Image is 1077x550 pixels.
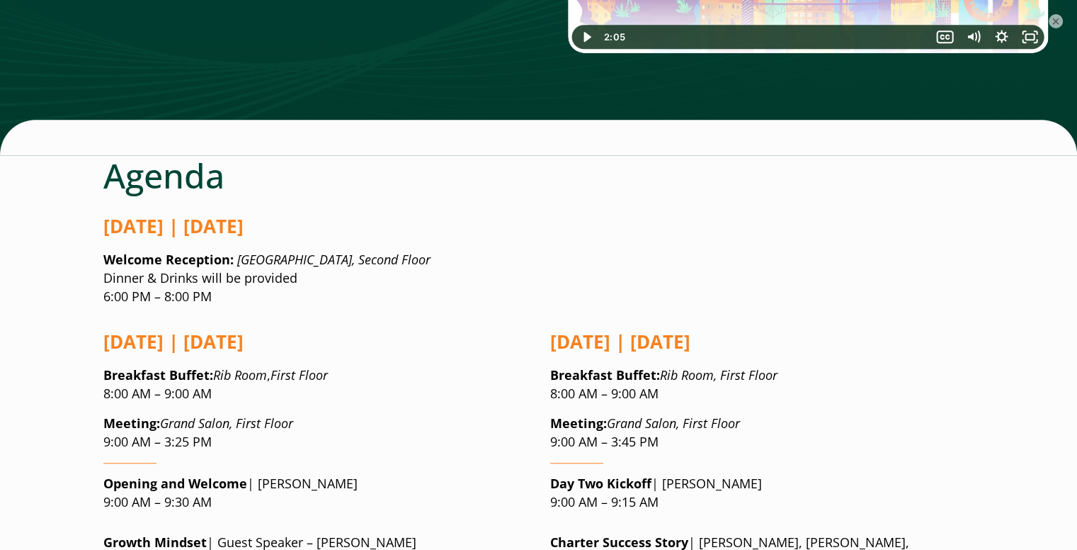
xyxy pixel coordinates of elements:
[550,475,974,512] p: | [PERSON_NAME] 9:00 AM – 9:15 AM
[213,366,267,383] em: Rib Room
[103,415,528,451] p: 9:00 AM – 3:25 PM
[103,415,160,432] strong: Meeting:
[270,366,328,383] em: First Floor
[103,366,210,383] strong: Breakfast Buffet
[660,366,777,383] em: Rib Room, First Floor
[237,251,431,268] em: [GEOGRAPHIC_DATA], Second Floor
[1049,14,1063,28] button: ×
[103,251,974,306] p: Dinner & Drinks will be provided 6:00 PM – 8:00 PM
[103,329,244,354] strong: [DATE] | [DATE]
[103,475,528,512] p: | [PERSON_NAME] 9:00 AM – 9:30 AM
[550,366,660,383] strong: :
[103,251,234,268] strong: Welcome Reception:
[607,415,740,432] em: Grand Salon, First Floor
[160,415,293,432] em: Grand Salon, First Floor
[550,415,607,432] strong: Meeting:
[550,475,651,492] strong: Day Two Kickoff
[550,366,974,403] p: 8:00 AM – 9:00 AM
[550,329,690,354] strong: [DATE] | [DATE]
[103,475,247,492] strong: Opening and Welcome
[103,155,974,196] h2: Agenda
[103,366,213,383] strong: :
[103,366,528,403] p: , 8:00 AM – 9:00 AM
[103,213,244,239] strong: [DATE] | [DATE]
[550,415,974,451] p: 9:00 AM – 3:45 PM
[550,366,656,383] strong: Breakfast Buffet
